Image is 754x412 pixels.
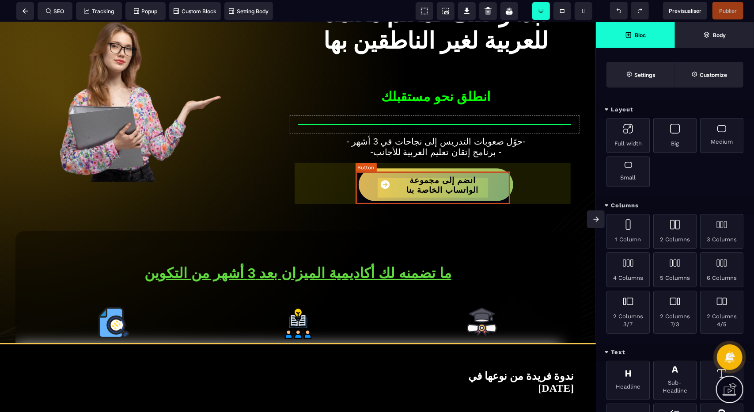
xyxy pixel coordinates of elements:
div: 1 Column [606,214,650,249]
img: 0da1cb78f4e65854c5ff9a89100b9b3b_5227551.png [464,282,500,317]
span: Tracking [84,8,114,15]
h1: ما تضمنه لك أكاديمية الميزان بعد 3 أشهر من التكوين [15,238,581,264]
div: Columns [596,198,754,214]
h2: انطلق نحو مستقبلك [298,62,574,102]
span: Custom Block [174,8,216,15]
div: Layout [596,102,754,118]
div: 3 Columns [700,214,743,249]
div: Full width [606,118,650,153]
span: Open Layer Manager [675,22,754,48]
div: 2 Columns 3/7 [606,291,650,334]
div: 2 Columns 4/5 [700,291,743,334]
img: 3c637a6759758237e7d2a483c358473f_8208962.png [96,282,132,317]
strong: Settings [634,72,655,78]
span: Open Blocks [596,22,675,48]
strong: Customize [700,72,727,78]
span: Screenshot [437,2,455,20]
span: Settings [606,62,675,88]
span: View components [416,2,433,20]
span: Open Style Manager [675,62,743,88]
div: Text [596,344,754,361]
span: Popup [134,8,158,15]
div: 2 Columns 7/3 [653,291,697,334]
span: Publier [719,8,737,14]
div: Medium [700,118,743,153]
div: 4 Columns [606,252,650,287]
div: Big [653,118,697,153]
div: 5 Columns [653,252,697,287]
span: SEO [46,8,64,15]
div: Small [606,156,650,187]
span: Preview [663,2,707,19]
button: انضم إلى مجموعة الواتساب الخاصة بنا [359,146,513,179]
text: - حوّل صعوبات التدريس إلى نجاحات في 3 أشهر- -برنامج إتقان تعليم العربية للأجانب - [298,112,574,137]
div: 6 Columns [700,252,743,287]
div: Headline [606,361,650,400]
span: Previsualiser [669,8,701,14]
img: 72037449c55721024a68e8b92d16caff_18024877.png [280,282,316,317]
h2: ندوة فريدة من نوعها في [DATE] [22,343,574,377]
strong: Body [713,32,726,38]
div: 2 Columns [653,214,697,249]
div: Sub-Headline [653,361,697,400]
div: Text [700,361,743,400]
strong: Bloc [635,32,646,38]
span: Setting Body [229,8,269,15]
